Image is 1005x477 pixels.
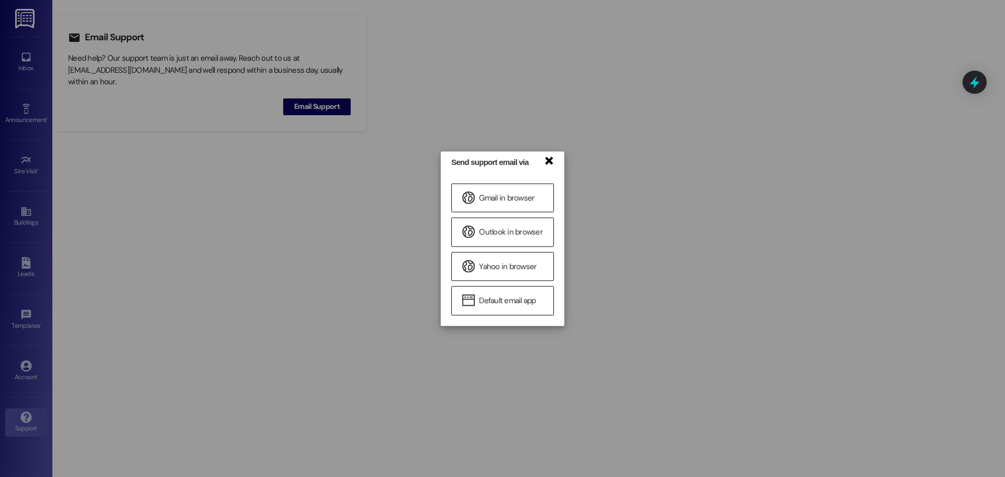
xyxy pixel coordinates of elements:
[479,261,537,272] span: Yahoo in browser
[479,193,534,204] span: Gmail in browser
[543,154,554,165] a: ×
[451,252,554,281] a: Yahoo in browser
[451,286,554,315] a: Default email app
[451,183,554,212] a: Gmail in browser
[479,227,543,238] span: Outlook in browser
[451,218,554,247] a: Outlook in browser
[479,296,535,307] span: Default email app
[451,157,533,168] div: Send support email via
